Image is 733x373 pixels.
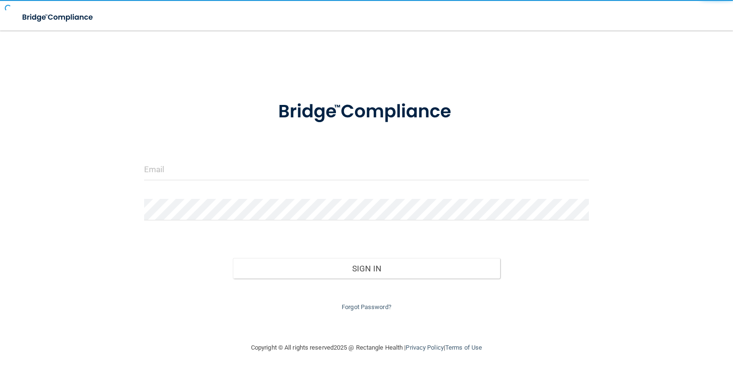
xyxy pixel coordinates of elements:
[342,303,391,311] a: Forgot Password?
[233,258,500,279] button: Sign In
[259,88,474,136] img: bridge_compliance_login_screen.278c3ca4.svg
[192,332,541,363] div: Copyright © All rights reserved 2025 @ Rectangle Health | |
[144,159,589,180] input: Email
[406,344,443,351] a: Privacy Policy
[445,344,482,351] a: Terms of Use
[14,8,102,27] img: bridge_compliance_login_screen.278c3ca4.svg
